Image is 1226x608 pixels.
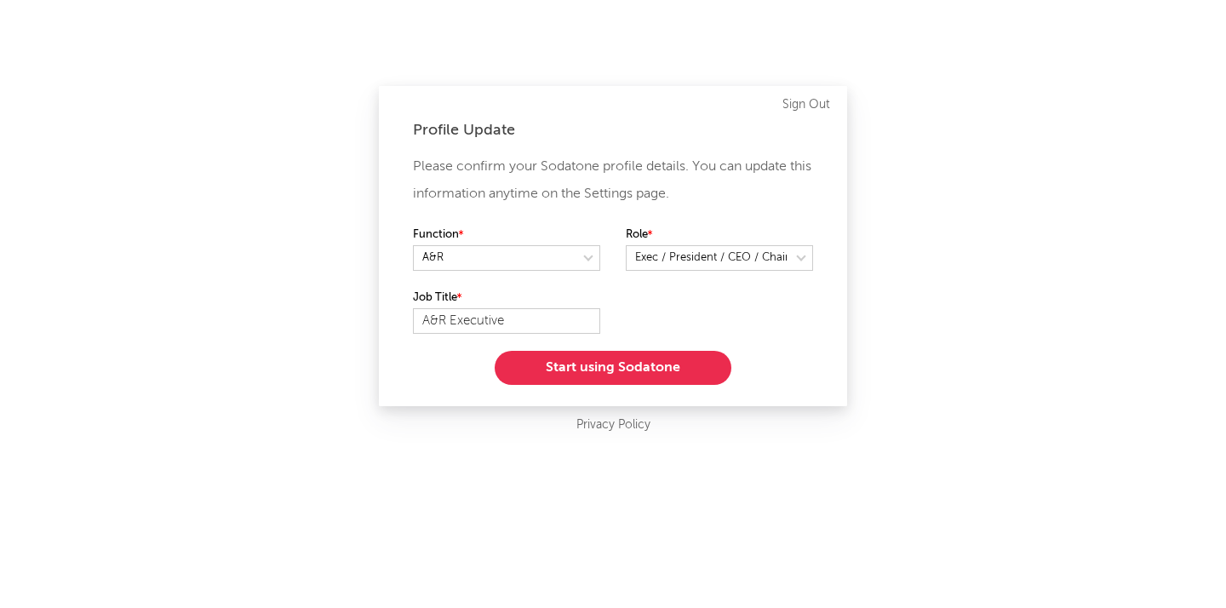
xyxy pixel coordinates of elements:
[413,225,600,245] label: Function
[495,351,731,385] button: Start using Sodatone
[413,153,813,208] p: Please confirm your Sodatone profile details. You can update this information anytime on the Sett...
[413,120,813,141] div: Profile Update
[626,225,813,245] label: Role
[576,415,650,436] a: Privacy Policy
[782,95,830,115] a: Sign Out
[413,288,600,308] label: Job Title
